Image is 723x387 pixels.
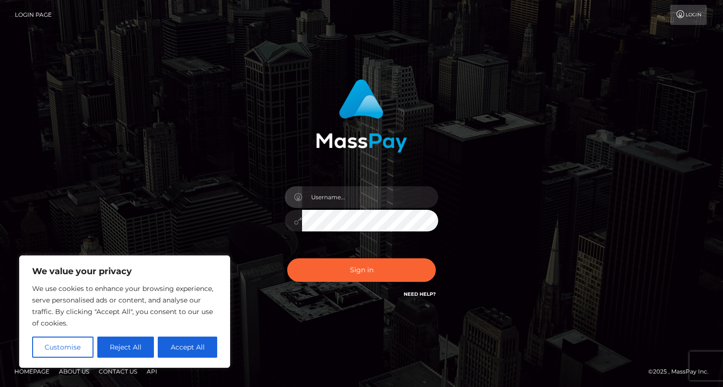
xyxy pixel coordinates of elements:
[287,258,436,282] button: Sign in
[97,337,154,358] button: Reject All
[11,364,53,379] a: Homepage
[15,5,52,25] a: Login Page
[670,5,707,25] a: Login
[55,364,93,379] a: About Us
[404,291,436,297] a: Need Help?
[302,186,438,208] input: Username...
[32,337,93,358] button: Customise
[316,79,407,153] img: MassPay Login
[32,283,217,329] p: We use cookies to enhance your browsing experience, serve personalised ads or content, and analys...
[158,337,217,358] button: Accept All
[143,364,161,379] a: API
[648,366,716,377] div: © 2025 , MassPay Inc.
[95,364,141,379] a: Contact Us
[32,266,217,277] p: We value your privacy
[19,255,230,368] div: We value your privacy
